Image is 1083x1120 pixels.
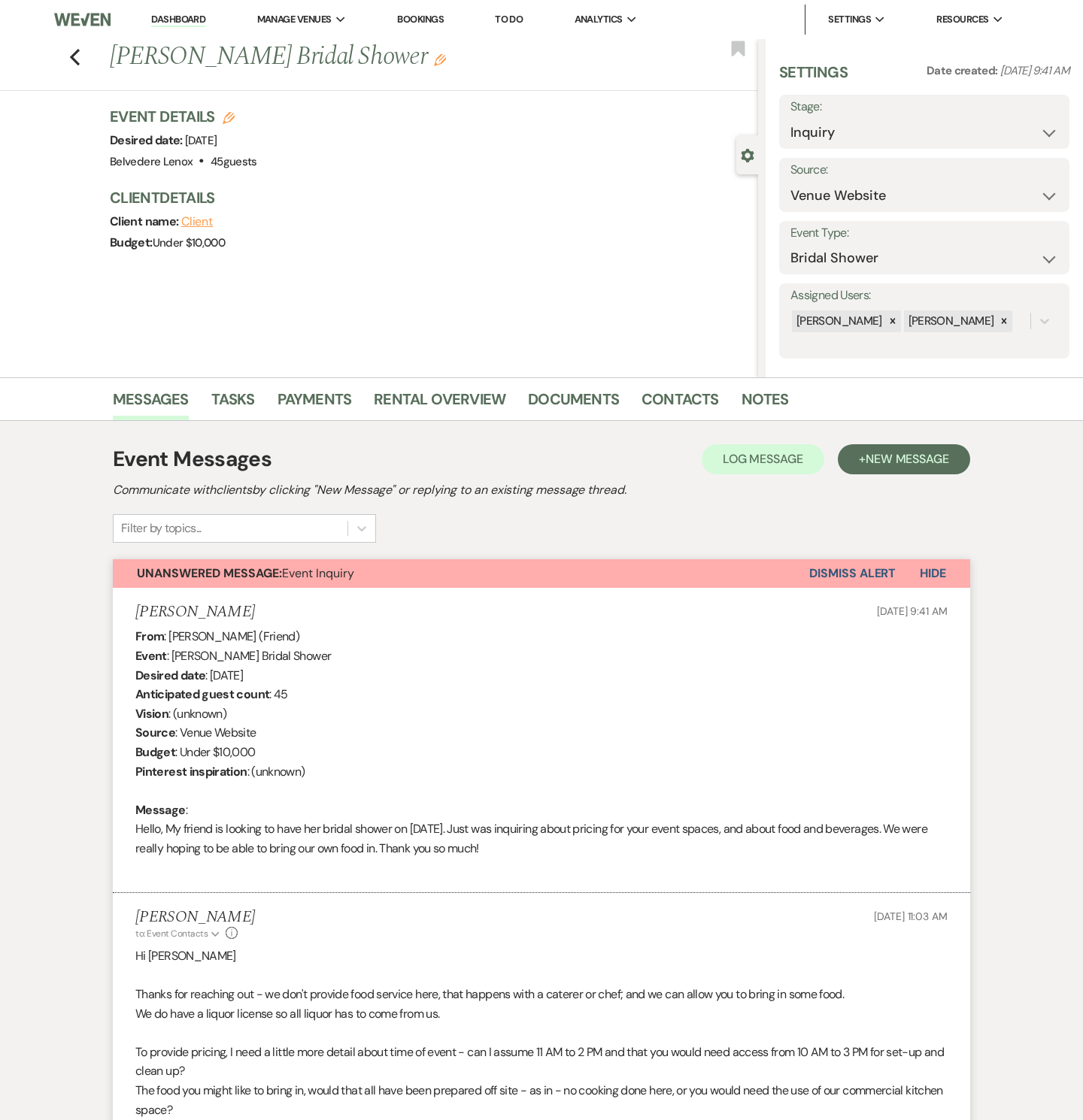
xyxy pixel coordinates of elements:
[135,1081,948,1119] p: The food you might like to bring in, would that all have been prepared off site - as in - no cook...
[135,764,247,779] b: Pinterest inspiration
[135,927,222,940] button: to: Event Contacts
[135,628,164,644] b: From
[742,387,789,420] a: Notes
[121,519,202,537] div: Filter by topics...
[135,946,948,966] p: Hi [PERSON_NAME]
[110,235,153,250] span: Budget:
[397,13,444,26] a: Bookings
[135,627,948,877] div: : [PERSON_NAME] (Friend) : [PERSON_NAME] Bridal Shower : [DATE] : 45 : (unknown) : Venue Website ...
[866,451,949,467] span: New Message
[135,985,948,1004] p: Thanks for reaching out - we don't provide food service here, that happens with a caterer or chef...
[110,106,257,127] h3: Event Details
[135,648,167,664] b: Event
[113,481,970,499] h2: Communicate with clients by clicking "New Message" or replying to an existing message thread.
[723,451,803,467] span: Log Message
[137,565,354,581] span: Event Inquiry
[110,132,185,148] span: Desired date:
[135,667,205,683] b: Desired date
[838,444,970,474] button: +New Message
[110,187,743,208] h3: Client Details
[181,216,214,228] button: Client
[528,387,619,420] a: Documents
[904,310,997,332] div: [PERSON_NAME]
[54,4,111,35] img: Weven Logo
[877,604,948,618] span: [DATE] 9:41 AM
[1000,63,1069,78] span: [DATE] 9:41 AM
[185,133,217,148] span: [DATE]
[211,154,257,169] span: 45 guests
[257,12,332,27] span: Manage Venues
[110,154,193,169] span: Belvedere Lenox
[790,222,1058,244] label: Event Type:
[575,12,623,27] span: Analytics
[874,910,948,923] span: [DATE] 11:03 AM
[792,310,884,332] div: [PERSON_NAME]
[135,686,269,702] b: Anticipated guest count
[779,62,848,95] h3: Settings
[809,559,896,588] button: Dismiss Alert
[153,235,226,250] span: Under $10,000
[741,147,754,162] button: Close lead details
[113,387,189,420] a: Messages
[113,443,272,475] h1: Event Messages
[135,706,168,722] b: Vision
[110,39,623,75] h1: [PERSON_NAME] Bridal Shower
[927,63,1000,78] span: Date created:
[828,12,871,27] span: Settings
[374,387,505,420] a: Rental Overview
[702,444,824,474] button: Log Message
[135,603,255,622] h5: [PERSON_NAME]
[135,744,175,760] b: Budget
[642,387,719,420] a: Contacts
[151,13,205,27] a: Dashboard
[434,53,446,66] button: Edit
[135,725,175,740] b: Source
[135,1004,948,1024] p: We do have a liquor license so all liquor has to come from us.
[137,565,282,581] strong: Unanswered Message:
[113,559,809,588] button: Unanswered Message:Event Inquiry
[495,13,523,26] a: To Do
[936,12,988,27] span: Resources
[211,387,255,420] a: Tasks
[790,96,1058,118] label: Stage:
[110,213,181,229] span: Client name:
[920,565,946,581] span: Hide
[135,1043,948,1081] p: To provide pricing, I need a little more detail about time of event - can I assume 11 AM to 2 PM ...
[135,802,186,818] b: Message
[790,159,1058,181] label: Source:
[896,559,970,588] button: Hide
[135,908,255,927] h5: [PERSON_NAME]
[278,387,352,420] a: Payments
[135,928,208,940] span: to: Event Contacts
[790,285,1058,307] label: Assigned Users:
